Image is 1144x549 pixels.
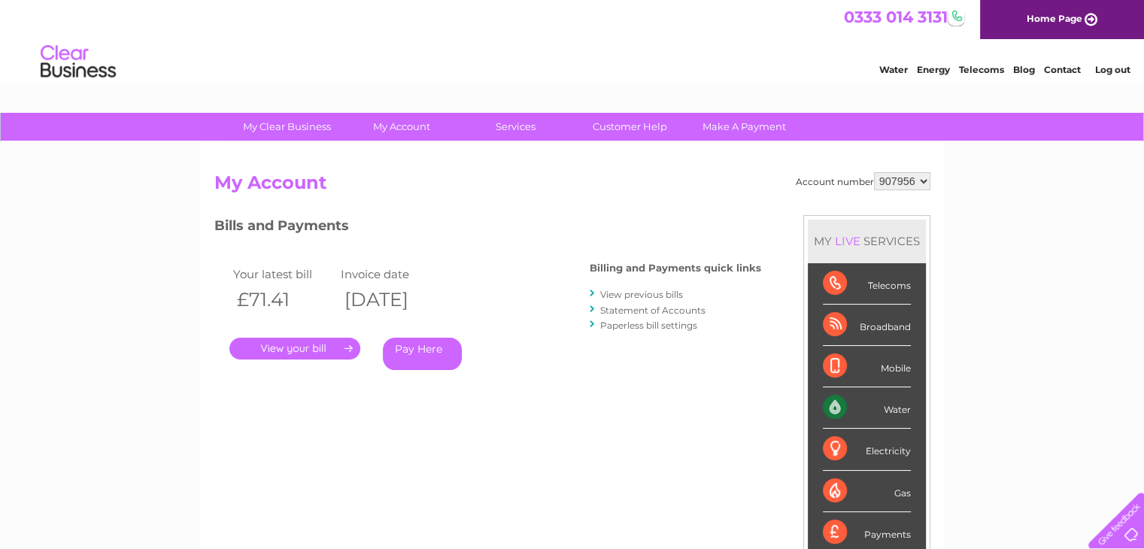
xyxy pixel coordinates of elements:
[823,387,911,429] div: Water
[214,172,930,201] h2: My Account
[225,113,349,141] a: My Clear Business
[832,234,863,248] div: LIVE
[590,262,761,274] h4: Billing and Payments quick links
[948,8,964,26] div: Call: 0333 014 3131
[600,305,706,316] a: Statement of Accounts
[823,346,911,387] div: Mobile
[229,264,338,284] td: Your latest bill
[600,289,683,300] a: View previous bills
[823,471,911,512] div: Gas
[1013,64,1035,75] a: Blog
[917,64,950,75] a: Energy
[1044,64,1081,75] a: Contact
[383,338,462,370] a: Pay Here
[337,264,445,284] td: Invoice date
[217,8,928,73] div: Clear Business is a trading name of Verastar Limited (registered in [GEOGRAPHIC_DATA] No. 3667643...
[844,8,948,26] a: 0333 014 3131
[823,263,911,305] div: Telecoms
[600,320,697,331] a: Paperless bill settings
[796,172,930,190] div: Account number
[229,284,338,315] th: £71.41
[808,220,926,262] div: MY SERVICES
[959,64,1004,75] a: Telecoms
[214,215,761,241] h3: Bills and Payments
[229,338,360,359] a: .
[568,113,692,141] a: Customer Help
[40,39,117,85] img: logo.png
[823,305,911,346] div: Broadband
[879,64,908,75] a: Water
[682,113,806,141] a: Make A Payment
[950,8,964,23] img: Wcc6AAAAAElFTkSuQmCC
[337,284,445,315] th: [DATE]
[823,429,911,470] div: Electricity
[454,113,578,141] a: Services
[339,113,463,141] a: My Account
[1094,64,1130,75] a: Log out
